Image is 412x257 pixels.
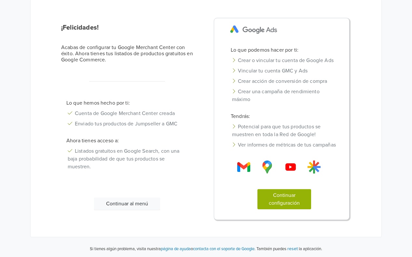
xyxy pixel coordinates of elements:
a: página de ayuda [161,246,191,251]
p: Ahora tienes acceso a: [61,137,193,145]
a: contacta con el soporte de Google [193,246,254,251]
h5: ¡Felicidades! [61,24,193,32]
p: Lo que podemos hacer por ti: [226,46,343,54]
h6: Acabas de configurar tu Google Merchant Center con éxito. Ahora tienes tus listados de productos ... [61,45,193,63]
li: Enviado tus productos de Jumpseller a GMC [61,119,193,129]
button: Continuar al menú [94,198,160,210]
img: Gmail Logo [237,161,250,173]
p: También puedes la aplicación. [255,245,322,252]
li: Cuenta de Google Merchant Center creada [61,108,193,119]
li: Ver informes de métricas de tus campañas [226,140,343,150]
li: Crear acción de conversión de compra [226,76,343,86]
li: Vincular tu cuenta GMC y Ads [226,66,343,76]
img: Google Ads Logo [226,21,282,38]
button: reset [287,245,298,252]
li: Crear o vincular tu cuenta de Google Ads [226,55,343,66]
p: Lo que hemos hecho por ti: [61,99,193,107]
img: Gmail Logo [284,161,297,173]
button: Continuar configuración [257,189,311,209]
li: Potencial para que tus productos se muestren en toda la Red de Google! [226,122,343,140]
li: Listados gratuitos en Google Search, con una baja probabilidad de que tus productos se muestren. [61,146,193,172]
p: Si tienes algún problema, visita nuestra o . [90,246,255,252]
img: Gmail Logo [261,161,274,173]
img: Gmail Logo [308,161,321,173]
li: Crear una campaña de rendimiento máximo [226,86,343,105]
p: Tendrás: [226,112,343,120]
